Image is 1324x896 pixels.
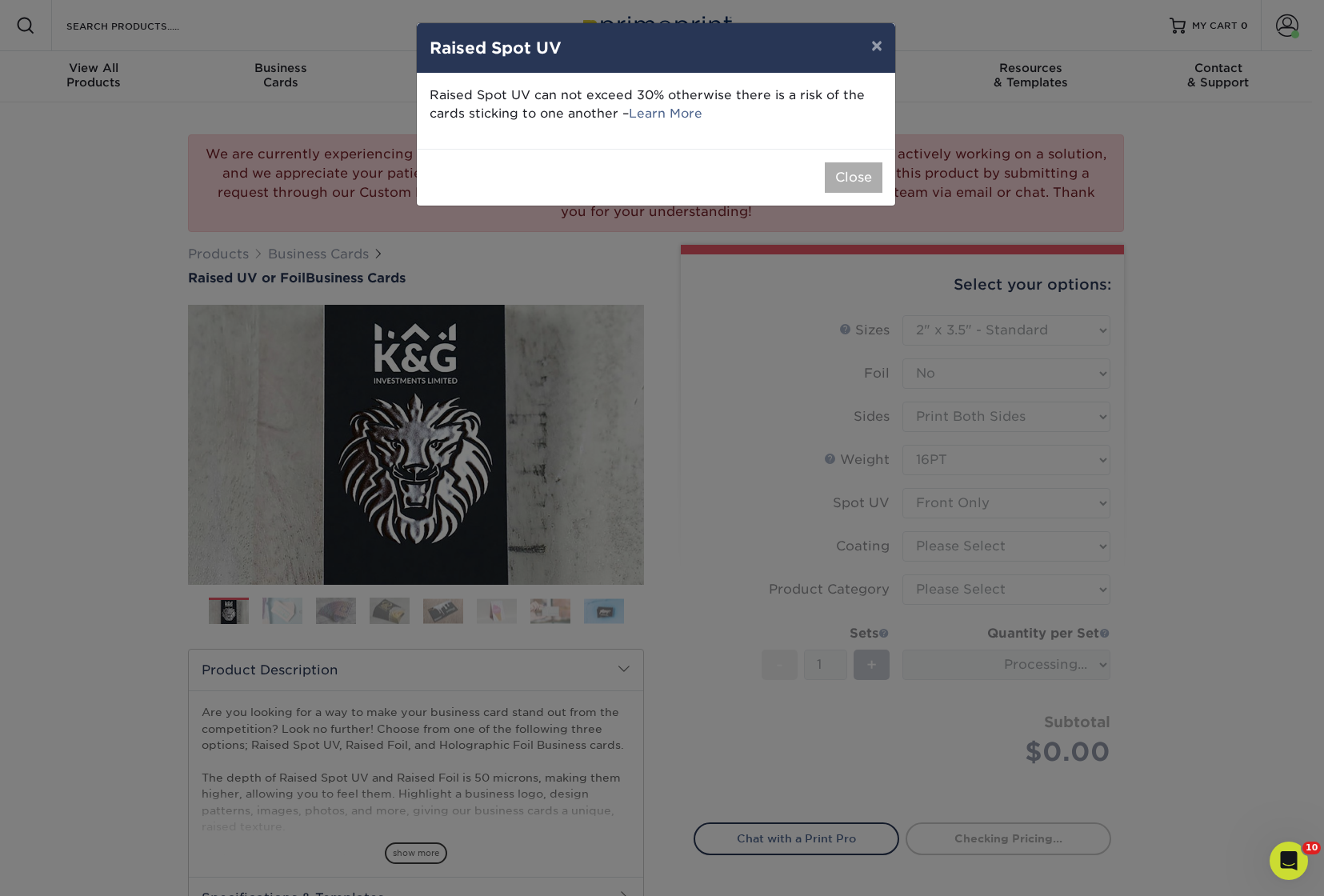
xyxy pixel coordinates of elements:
span: 10 [1302,842,1321,854]
button: × [858,23,895,68]
p: Raised Spot UV can not exceed 30% otherwise there is a risk of the cards sticking to one another – [430,86,882,123]
h4: Raised Spot UV [430,36,882,60]
a: Learn More [629,106,702,121]
button: Close [825,162,882,193]
iframe: Intercom live chat [1270,842,1308,880]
